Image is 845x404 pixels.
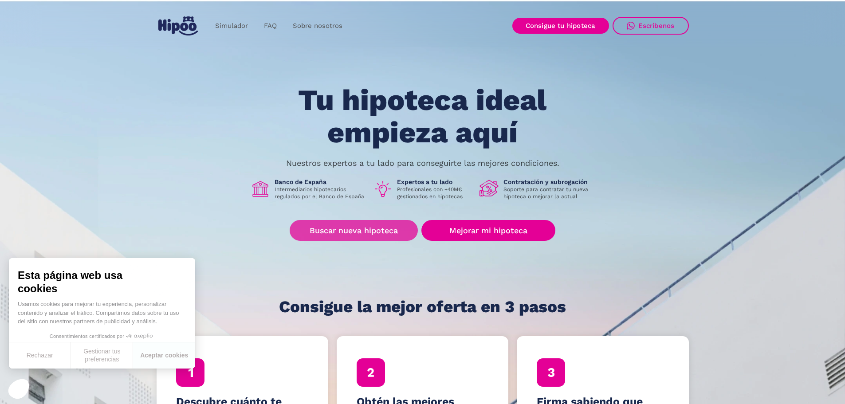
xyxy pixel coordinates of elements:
div: Escríbenos [638,22,675,30]
h1: Contratación y subrogación [503,178,595,186]
p: Nuestros expertos a tu lado para conseguirte las mejores condiciones. [286,160,559,167]
h1: Banco de España [275,178,366,186]
p: Soporte para contratar tu nueva hipoteca o mejorar la actual [503,186,595,200]
h1: Consigue la mejor oferta en 3 pasos [279,298,566,316]
a: home [157,13,200,39]
p: Profesionales con +40M€ gestionados en hipotecas [397,186,472,200]
a: FAQ [256,17,285,35]
a: Buscar nueva hipoteca [290,220,418,241]
a: Mejorar mi hipoteca [421,220,555,241]
h1: Expertos a tu lado [397,178,472,186]
p: Intermediarios hipotecarios regulados por el Banco de España [275,186,366,200]
a: Sobre nosotros [285,17,350,35]
a: Consigue tu hipoteca [512,18,609,34]
a: Escríbenos [613,17,689,35]
a: Simulador [207,17,256,35]
h1: Tu hipoteca ideal empieza aquí [254,84,590,149]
